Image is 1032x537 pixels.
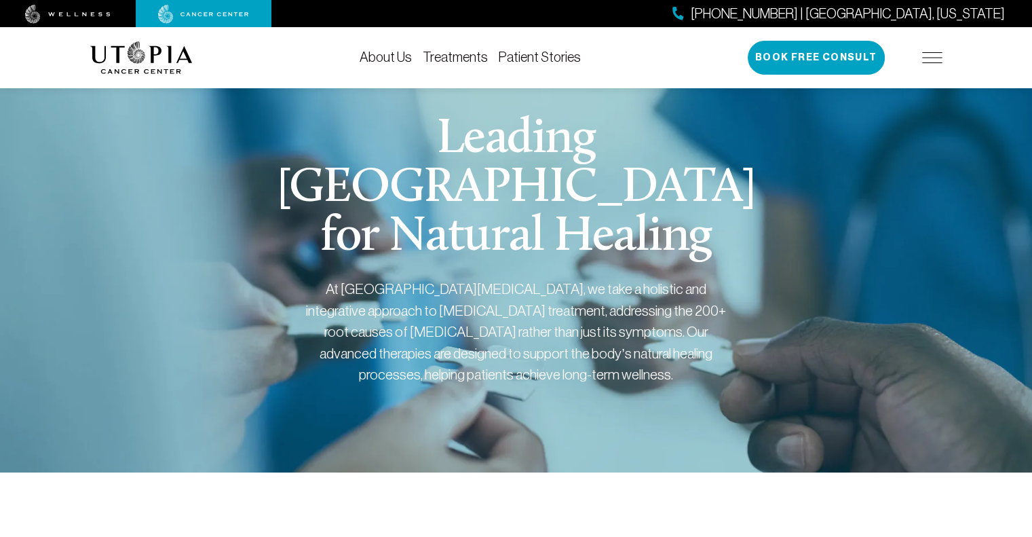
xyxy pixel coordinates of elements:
img: wellness [25,5,111,24]
h1: Leading [GEOGRAPHIC_DATA] for Natural Healing [256,115,776,262]
div: At [GEOGRAPHIC_DATA][MEDICAL_DATA], we take a holistic and integrative approach to [MEDICAL_DATA]... [306,278,727,386]
img: logo [90,41,193,74]
a: [PHONE_NUMBER] | [GEOGRAPHIC_DATA], [US_STATE] [672,4,1005,24]
img: cancer center [158,5,249,24]
a: Treatments [423,50,488,64]
button: Book Free Consult [748,41,885,75]
span: [PHONE_NUMBER] | [GEOGRAPHIC_DATA], [US_STATE] [691,4,1005,24]
a: Patient Stories [499,50,581,64]
img: icon-hamburger [922,52,942,63]
a: About Us [360,50,412,64]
